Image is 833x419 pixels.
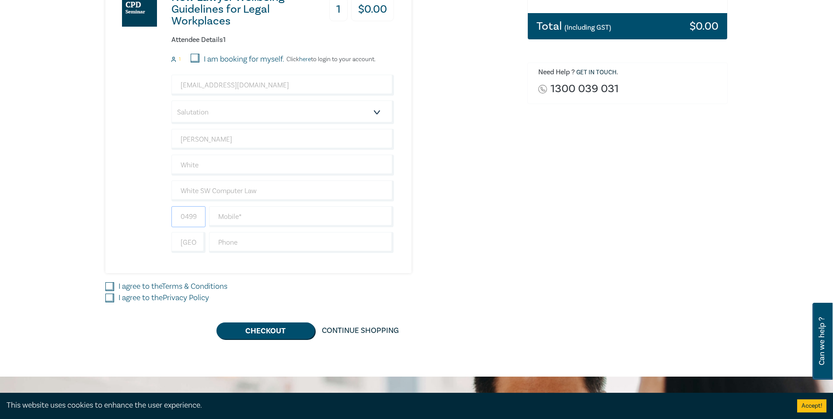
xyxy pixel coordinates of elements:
input: Mobile* [209,206,394,227]
input: +61 [171,232,206,253]
input: First Name* [171,129,394,150]
a: 1300 039 031 [551,83,619,95]
a: here [299,55,311,63]
h3: $ 0.00 [690,21,718,32]
a: Terms & Conditions [162,281,227,291]
small: 1 [179,56,181,62]
h3: Total [537,21,611,32]
label: I am booking for myself. [204,54,284,65]
a: Privacy Policy [163,293,209,303]
input: Last Name* [171,155,394,176]
label: I agree to the [119,281,227,292]
h6: Need Help ? . [538,68,721,77]
label: I agree to the [119,292,209,304]
button: Checkout [216,322,315,339]
div: This website uses cookies to enhance the user experience. [7,400,784,411]
h6: Attendee Details 1 [171,36,394,44]
span: Can we help ? [818,308,826,374]
input: Attendee Email* [171,75,394,96]
input: Company [171,180,394,201]
input: Phone [209,232,394,253]
input: +61 [171,206,206,227]
p: Click to login to your account. [284,56,376,63]
a: Continue Shopping [315,322,406,339]
button: Accept cookies [797,399,826,412]
small: (Including GST) [565,23,611,32]
a: Get in touch [576,69,617,76]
